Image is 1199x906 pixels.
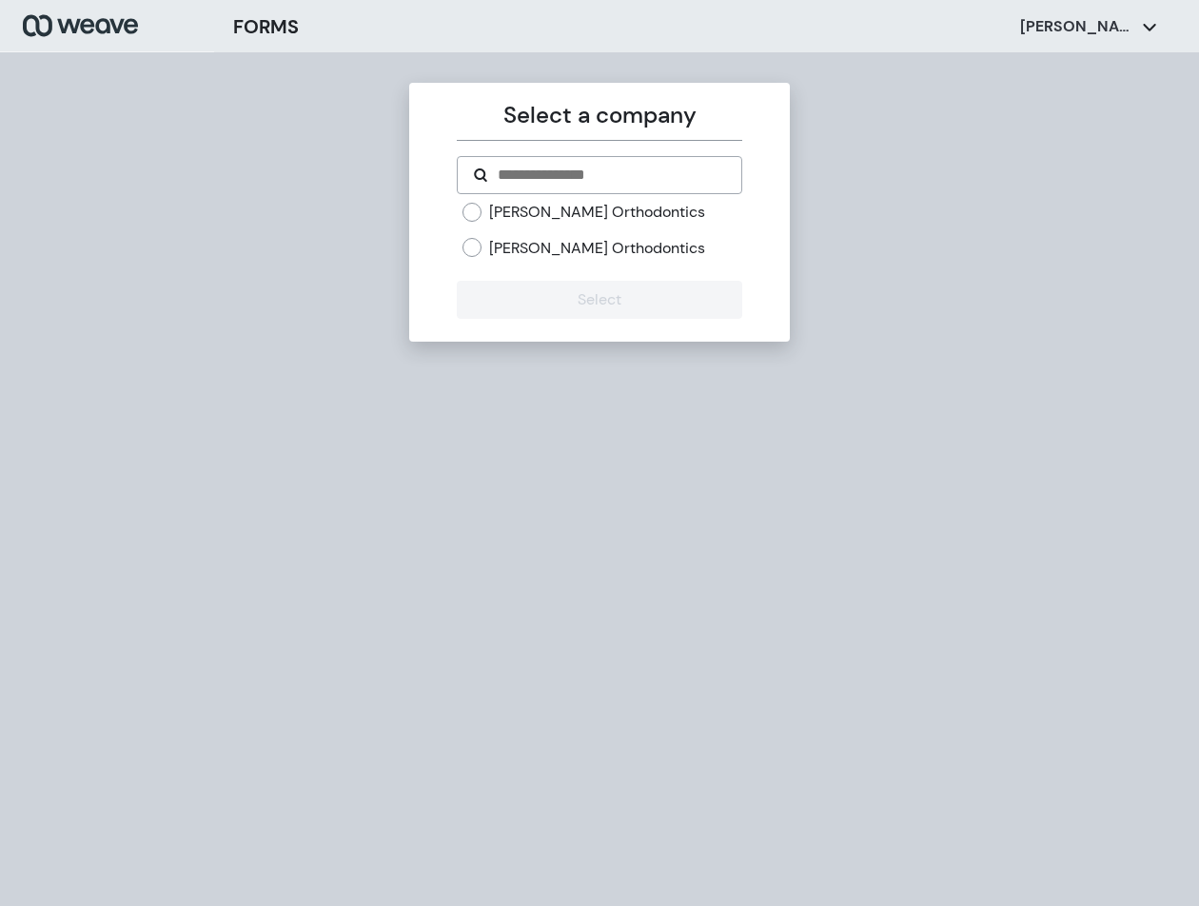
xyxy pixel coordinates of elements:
p: [PERSON_NAME] [1020,16,1134,37]
label: [PERSON_NAME] Orthodontics [489,202,705,223]
h3: FORMS [233,12,299,41]
button: Select [457,281,741,319]
input: Search [496,164,725,187]
label: [PERSON_NAME] Orthodontics [489,238,705,259]
p: Select a company [457,98,741,132]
